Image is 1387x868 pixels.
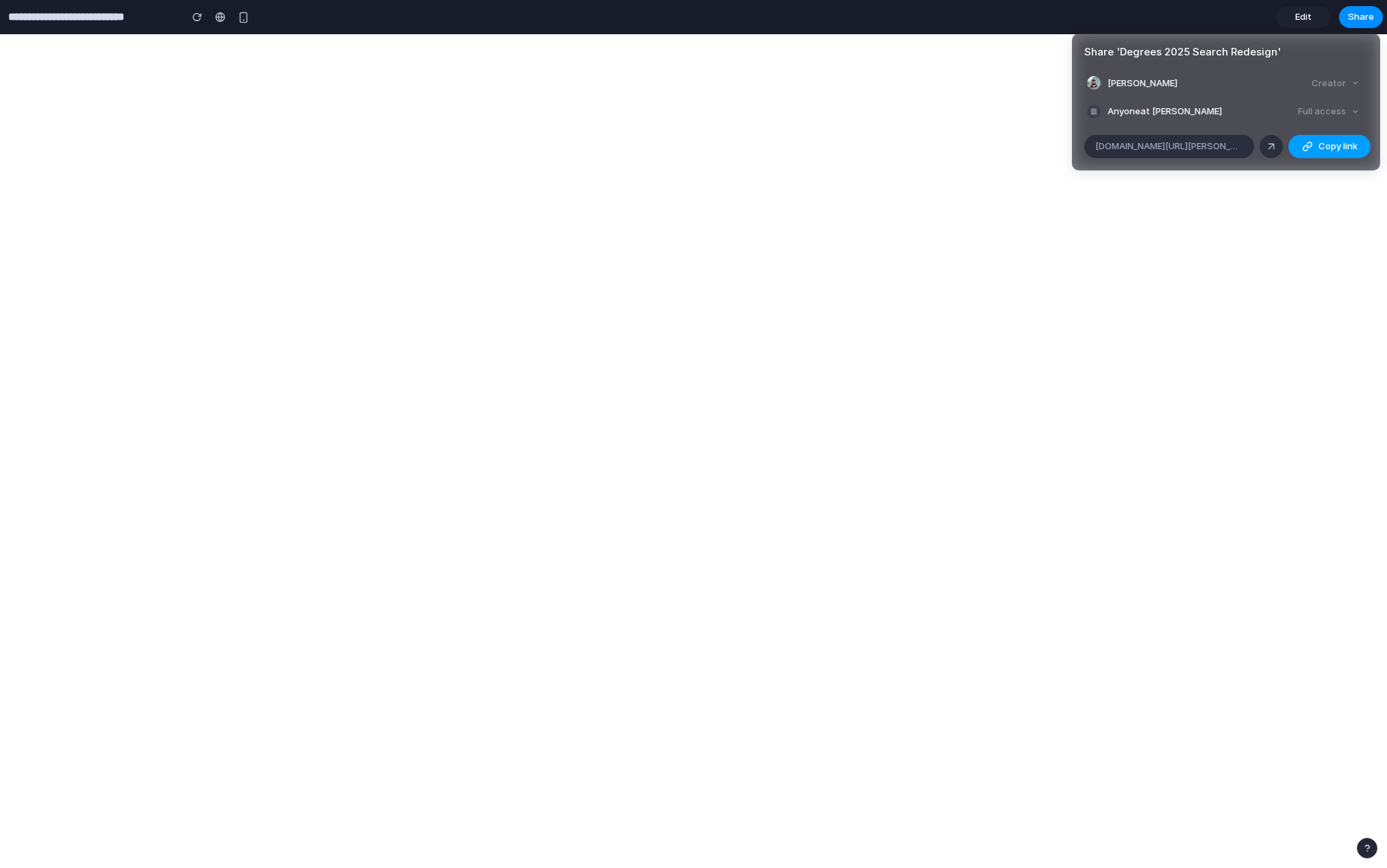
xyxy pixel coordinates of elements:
span: Anyone at [PERSON_NAME] [1108,105,1222,118]
div: [DOMAIN_NAME][URL][PERSON_NAME] [1084,135,1254,158]
span: Copy link [1319,140,1358,153]
span: [PERSON_NAME] [1108,77,1177,90]
button: Copy link [1288,135,1371,158]
h4: Share ' Degrees 2025 Search Redesign ' [1084,44,1368,60]
span: [DOMAIN_NAME][URL][PERSON_NAME] [1095,140,1243,153]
